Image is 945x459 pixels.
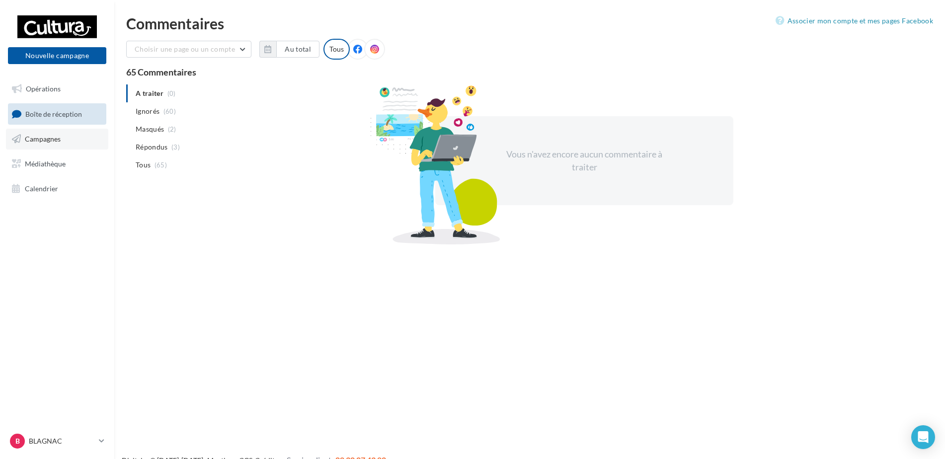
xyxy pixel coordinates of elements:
a: B BLAGNAC [8,432,106,451]
a: Campagnes [6,129,108,150]
div: Commentaires [126,16,933,31]
a: Associer mon compte et mes pages Facebook [776,15,933,27]
div: Vous n'avez encore aucun commentaire à traiter [499,148,670,173]
span: (2) [168,125,176,133]
button: Choisir une page ou un compte [126,41,251,58]
span: Médiathèque [25,159,66,168]
a: Boîte de réception [6,103,108,125]
span: Tous [136,160,151,170]
button: Au total [259,41,319,58]
span: Boîte de réception [25,109,82,118]
span: B [15,436,20,446]
div: 65 Commentaires [126,68,933,76]
span: (60) [163,107,176,115]
span: Choisir une page ou un compte [135,45,235,53]
div: Open Intercom Messenger [911,425,935,449]
span: Opérations [26,84,61,93]
a: Médiathèque [6,153,108,174]
span: Calendrier [25,184,58,192]
span: Répondus [136,142,168,152]
button: Au total [276,41,319,58]
span: (3) [171,143,180,151]
p: BLAGNAC [29,436,95,446]
div: Tous [323,39,350,60]
a: Calendrier [6,178,108,199]
a: Opérations [6,78,108,99]
span: Ignorés [136,106,159,116]
span: Campagnes [25,135,61,143]
button: Nouvelle campagne [8,47,106,64]
span: Masqués [136,124,164,134]
span: (65) [155,161,167,169]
